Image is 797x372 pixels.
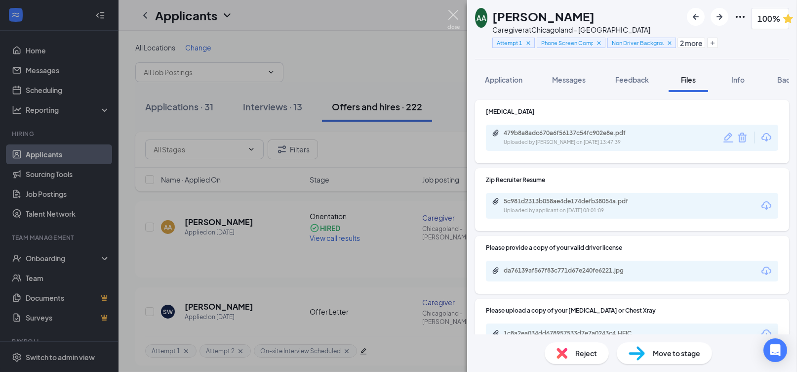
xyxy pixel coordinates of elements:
svg: Download [760,132,772,143]
button: 2 more [677,38,705,48]
span: Phone Screen Completed [541,39,593,47]
div: 5c981d2313b058ae4de174defb38054a.pdf [504,197,642,205]
button: Plus [707,38,718,48]
div: Caregiver at Chicagoland - [GEOGRAPHIC_DATA] [492,25,682,35]
svg: Cross [666,40,673,46]
svg: Plus [710,40,716,46]
span: Non Driver Background Check [612,39,664,47]
div: Uploaded by applicant on [DATE] 08:01:09 [504,207,652,215]
button: ArrowLeftNew [687,8,705,26]
span: Feedback [615,75,649,84]
div: Uploaded by [PERSON_NAME] on [DATE] 13:47:39 [504,139,652,146]
svg: Trash [736,132,748,143]
div: Zip Recruiter Resume [486,176,778,184]
span: Files [681,75,696,84]
h1: [PERSON_NAME] [492,8,595,25]
a: Paperclip1c8a2ea034dd678957533d7e7a0243c4.HEIC [492,329,652,339]
svg: Paperclip [492,197,500,205]
svg: Download [760,265,772,277]
svg: Pencil [722,132,734,143]
svg: ArrowLeftNew [690,11,702,23]
svg: Download [760,328,772,340]
div: Open Intercom Messenger [763,338,787,362]
svg: Paperclip [492,129,500,137]
span: Move to stage [653,348,700,359]
span: Application [485,75,522,84]
svg: ArrowRight [714,11,725,23]
div: AA [477,13,486,23]
svg: Download [760,200,772,212]
a: Paperclip5c981d2313b058ae4de174defb38054a.pdfUploaded by applicant on [DATE] 08:01:09 [492,197,652,215]
svg: Paperclip [492,329,500,337]
div: Please upload a copy of your [MEDICAL_DATA] or Chest Xray [486,306,778,315]
a: Paperclipda76139af567f83c771d67e240fe6221.jpg [492,267,652,276]
div: 1c8a2ea034dd678957533d7e7a0243c4.HEIC [504,329,642,337]
div: 479b8a8adc670a6f56137c54fc902e8e.pdf [504,129,642,137]
span: Reject [575,348,597,359]
button: ArrowRight [711,8,728,26]
a: Paperclip479b8a8adc670a6f56137c54fc902e8e.pdfUploaded by [PERSON_NAME] on [DATE] 13:47:39 [492,129,652,146]
svg: Paperclip [492,267,500,275]
svg: Cross [525,40,532,46]
span: 100% [757,12,780,25]
span: Messages [552,75,586,84]
div: Please provide a copy of your valid driver license [486,243,778,252]
div: da76139af567f83c771d67e240fe6221.jpg [504,267,642,275]
div: [MEDICAL_DATA] [486,107,778,116]
span: Info [731,75,745,84]
svg: Cross [596,40,602,46]
span: Attempt 1 [497,39,522,47]
svg: Ellipses [734,11,746,23]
